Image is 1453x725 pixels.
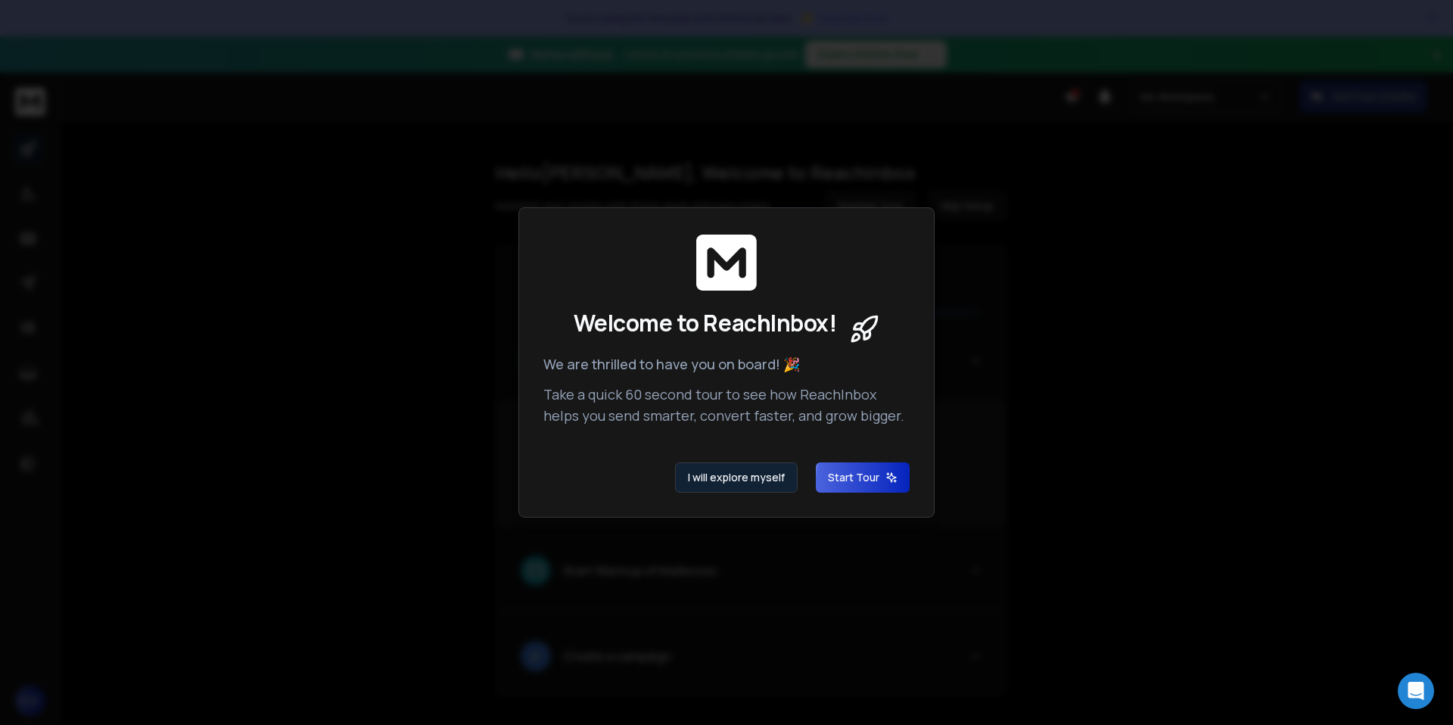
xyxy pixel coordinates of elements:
[574,310,836,337] span: Welcome to ReachInbox!
[828,470,898,485] span: Start Tour
[675,462,798,493] button: I will explore myself
[543,353,910,375] p: We are thrilled to have you on board! 🎉
[1398,673,1434,709] div: Open Intercom Messenger
[543,384,910,426] p: Take a quick 60 second tour to see how ReachInbox helps you send smarter, convert faster, and gro...
[816,462,910,493] button: Start Tour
